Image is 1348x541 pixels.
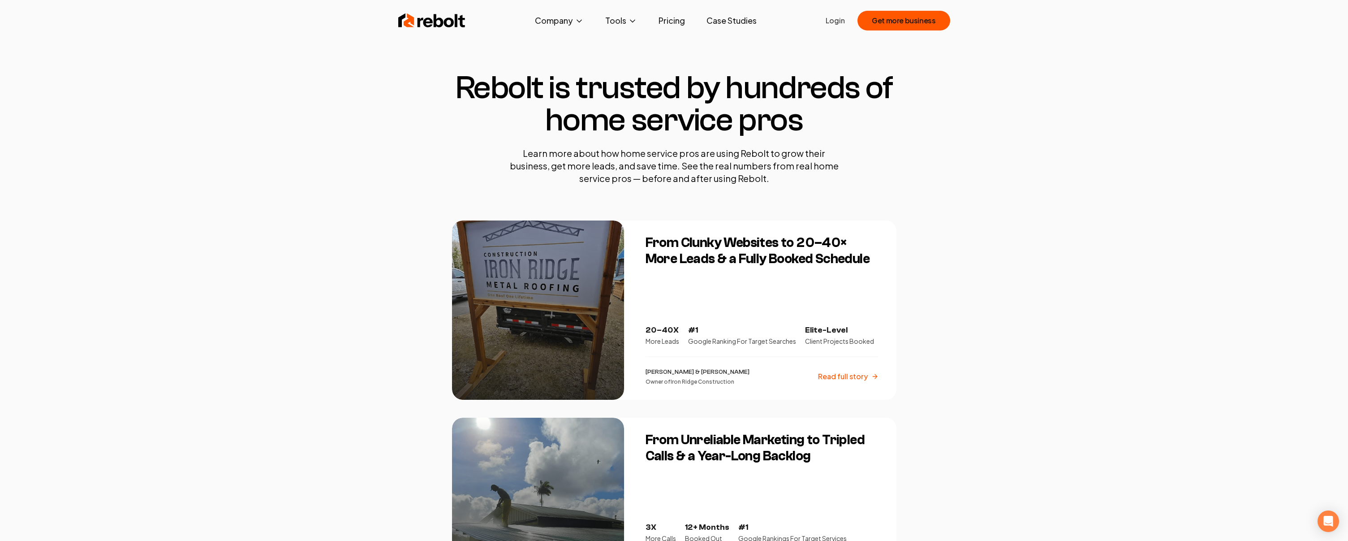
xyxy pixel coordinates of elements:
[452,221,896,400] a: From Clunky Websites to 20–40× More Leads & a Fully Booked ScheduleFrom Clunky Websites to 20–40×...
[598,12,644,30] button: Tools
[818,371,868,382] p: Read full story
[699,12,764,30] a: Case Studies
[646,378,749,385] p: Owner of Iron Ridge Construction
[857,11,950,30] button: Get more business
[646,324,679,337] p: 20–40X
[738,521,847,534] p: #1
[452,72,896,136] h1: Rebolt is trusted by hundreds of home service pros
[646,337,679,346] p: More Leads
[646,432,879,464] h3: From Unreliable Marketing to Tripled Calls & a Year-Long Backlog
[1318,511,1339,532] div: Open Intercom Messenger
[646,521,676,534] p: 3X
[528,12,591,30] button: Company
[398,12,465,30] img: Rebolt Logo
[688,324,796,337] p: #1
[685,521,729,534] p: 12+ Months
[646,368,749,377] p: [PERSON_NAME] & [PERSON_NAME]
[826,15,845,26] a: Login
[651,12,692,30] a: Pricing
[688,337,796,346] p: Google Ranking For Target Searches
[805,324,874,337] p: Elite-Level
[646,235,879,267] h3: From Clunky Websites to 20–40× More Leads & a Fully Booked Schedule
[805,337,874,346] p: Client Projects Booked
[504,147,844,185] p: Learn more about how home service pros are using Rebolt to grow their business, get more leads, a...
